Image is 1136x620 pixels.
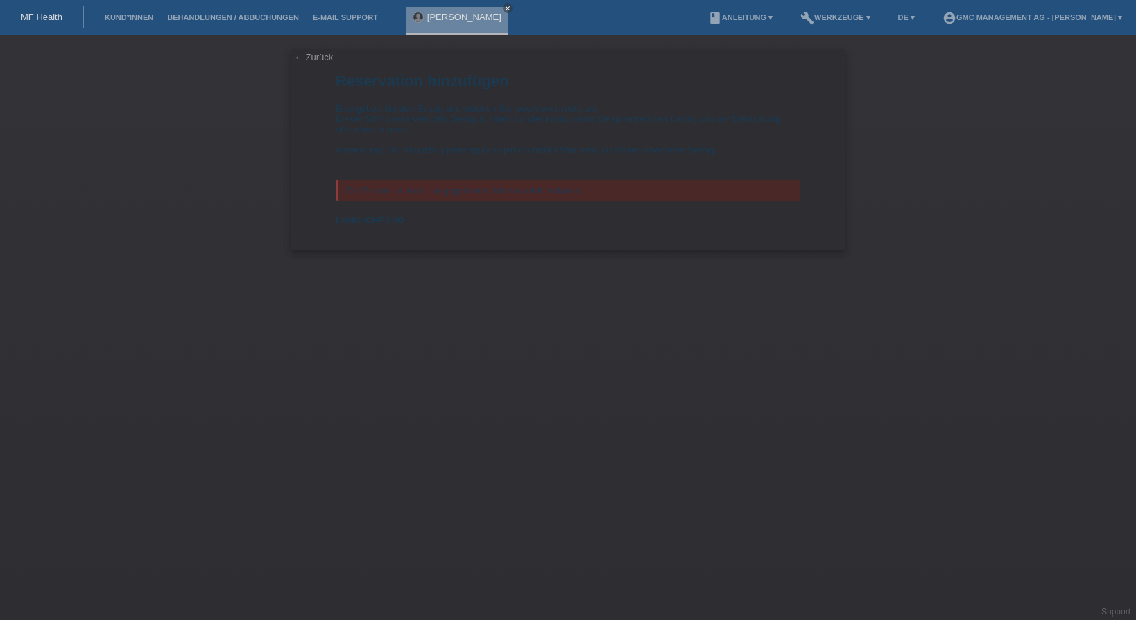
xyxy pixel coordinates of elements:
i: book [708,11,722,25]
a: MF Health [21,12,62,22]
i: build [800,11,814,25]
a: ← Zurück [294,52,333,62]
a: E-Mail Support [306,13,385,21]
b: Limite: [336,215,404,225]
a: close [503,3,513,13]
a: DE ▾ [891,13,922,21]
a: bookAnleitung ▾ [701,13,780,21]
span: CHF 0.00 [365,215,404,225]
a: buildWerkzeuge ▾ [793,13,877,21]
a: Behandlungen / Abbuchungen [160,13,306,21]
i: close [504,5,511,12]
a: Kund*innen [98,13,160,21]
h1: Reservation hinzufügen [336,72,800,89]
div: Bitte geben Sie den Betrag ein, welchen Sie reservieren möchten. Dieser Schritt reserviert den Be... [336,103,800,166]
a: account_circleGMC Management AG - [PERSON_NAME] ▾ [936,13,1129,21]
div: Die Person ist an der angegebenen Adresse nicht bekannt. [336,180,800,201]
i: account_circle [943,11,956,25]
a: Support [1101,607,1130,617]
a: [PERSON_NAME] [427,12,501,22]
